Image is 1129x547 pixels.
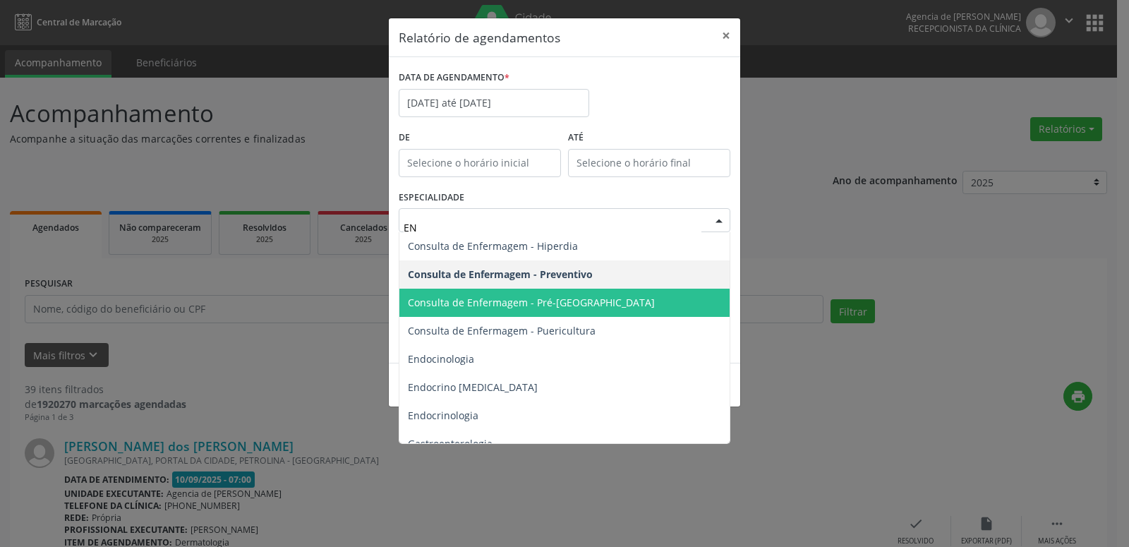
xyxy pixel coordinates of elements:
label: De [399,127,561,149]
span: Endocrino [MEDICAL_DATA] [408,380,538,394]
input: Seleciona uma especialidade [404,213,701,241]
label: DATA DE AGENDAMENTO [399,67,509,89]
span: Consulta de Enfermagem - Pré-[GEOGRAPHIC_DATA] [408,296,655,309]
span: Endocrinologia [408,409,478,422]
input: Selecione o horário final [568,149,730,177]
input: Selecione o horário inicial [399,149,561,177]
span: Consulta de Enfermagem - Hiperdia [408,239,578,253]
span: Gastroenterologia [408,437,493,450]
label: ATÉ [568,127,730,149]
label: ESPECIALIDADE [399,187,464,209]
button: Close [712,18,740,53]
span: Consulta de Enfermagem - Preventivo [408,268,593,281]
input: Selecione uma data ou intervalo [399,89,589,117]
h5: Relatório de agendamentos [399,28,560,47]
span: Endocinologia [408,352,474,366]
span: Consulta de Enfermagem - Puericultura [408,324,596,337]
